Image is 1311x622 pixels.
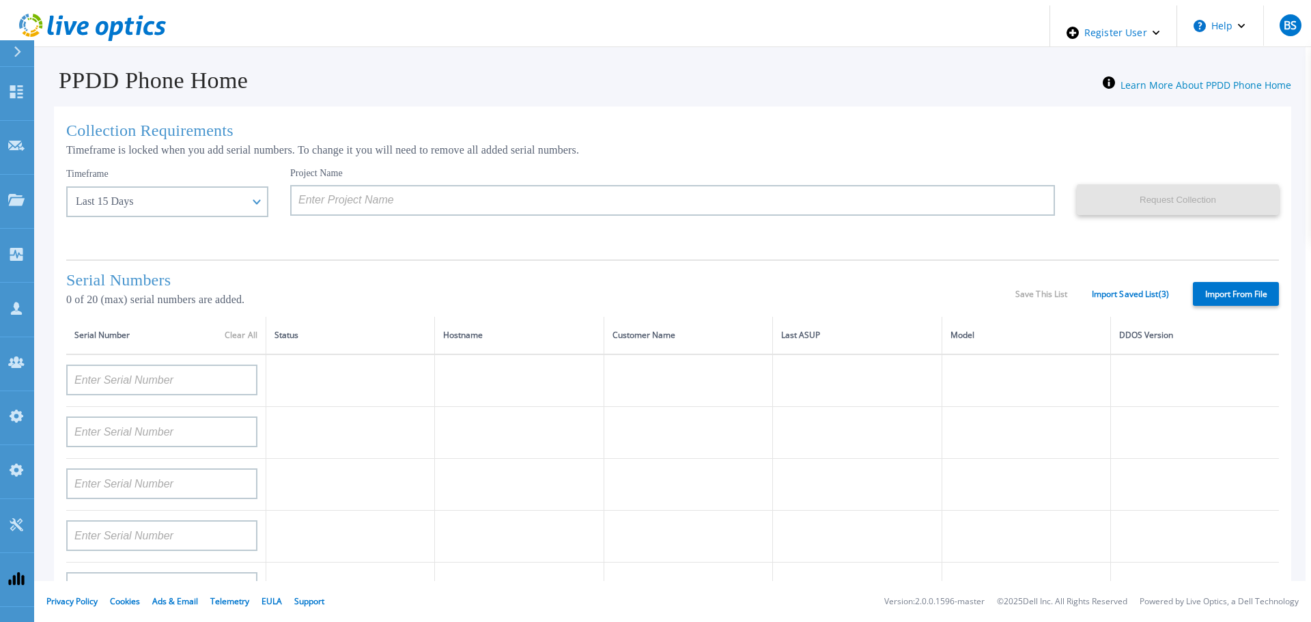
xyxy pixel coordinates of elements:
th: Status [266,317,435,354]
input: Enter Serial Number [66,468,257,499]
div: Serial Number [74,328,257,343]
input: Enter Serial Number [66,416,257,447]
th: DDOS Version [1110,317,1279,354]
li: © 2025 Dell Inc. All Rights Reserved [997,597,1127,606]
a: Privacy Policy [46,595,98,607]
div: Register User [1050,5,1176,60]
label: Project Name [290,169,343,178]
p: Timeframe is locked when you add serial numbers. To change it you will need to remove all added s... [66,144,1279,156]
input: Enter Project Name [290,185,1055,216]
p: 0 of 20 (max) serial numbers are added. [66,294,1015,306]
input: Enter Serial Number [66,365,257,395]
a: Support [294,595,324,607]
a: Telemetry [210,595,249,607]
button: Request Collection [1077,184,1279,215]
li: Powered by Live Optics, a Dell Technology [1140,597,1299,606]
div: Last 15 Days [76,195,244,208]
h1: Collection Requirements [66,122,1279,140]
th: Customer Name [604,317,772,354]
input: Enter Serial Number [66,572,257,603]
li: Version: 2.0.0.1596-master [884,597,985,606]
a: Ads & Email [152,595,198,607]
span: BS [1284,20,1297,31]
h1: PPDD Phone Home [40,68,248,94]
a: Import Saved List ( 3 ) [1092,289,1169,299]
a: EULA [262,595,282,607]
label: Import From File [1193,282,1279,306]
th: Last ASUP [773,317,942,354]
label: Timeframe [66,169,109,180]
th: Model [942,317,1110,354]
input: Enter Serial Number [66,520,257,551]
th: Hostname [435,317,604,354]
button: Help [1177,5,1263,46]
h1: Serial Numbers [66,271,1015,289]
a: Cookies [110,595,140,607]
a: Learn More About PPDD Phone Home [1120,79,1291,91]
